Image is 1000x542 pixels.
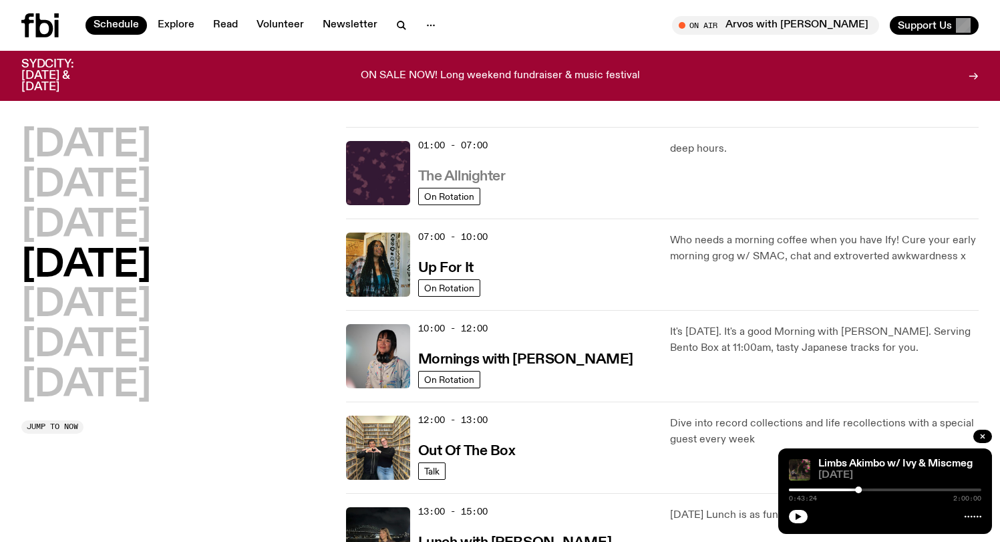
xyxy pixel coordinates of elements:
p: It's [DATE]. It's a good Morning with [PERSON_NAME]. Serving Bento Box at 11:00am, tasty Japanese... [670,324,979,356]
button: [DATE] [21,327,151,364]
button: [DATE] [21,287,151,324]
p: ON SALE NOW! Long weekend fundraiser & music festival [361,70,640,82]
a: Limbs Akimbo w/ Ivy & Miscmeg [818,458,973,469]
span: On Rotation [424,374,474,384]
button: On AirArvos with [PERSON_NAME] [672,16,879,35]
img: Jackson sits at an outdoor table, legs crossed and gazing at a black and brown dog also sitting a... [789,459,810,481]
a: Explore [150,16,202,35]
h3: Out Of The Box [418,444,516,458]
button: Jump to now [21,420,84,434]
p: [DATE] Lunch is as fun as you are [670,507,979,523]
a: Talk [418,462,446,480]
img: Matt and Kate stand in the music library and make a heart shape with one hand each. [346,416,410,480]
span: On Rotation [424,191,474,201]
button: [DATE] [21,247,151,285]
span: [DATE] [818,470,981,481]
button: Support Us [890,16,979,35]
h3: SYDCITY: [DATE] & [DATE] [21,59,107,93]
span: 01:00 - 07:00 [418,139,488,152]
span: Talk [424,466,440,476]
a: Schedule [86,16,147,35]
span: Support Us [898,19,952,31]
span: 07:00 - 10:00 [418,231,488,243]
a: Out Of The Box [418,442,516,458]
span: 12:00 - 13:00 [418,414,488,426]
a: On Rotation [418,371,480,388]
a: Mornings with [PERSON_NAME] [418,350,633,367]
a: Up For It [418,259,474,275]
h3: Up For It [418,261,474,275]
button: [DATE] [21,127,151,164]
a: On Rotation [418,188,480,205]
span: 10:00 - 12:00 [418,322,488,335]
p: Who needs a morning coffee when you have Ify! Cure your early morning grog w/ SMAC, chat and extr... [670,233,979,265]
span: On Rotation [424,283,474,293]
button: [DATE] [21,167,151,205]
span: 0:43:24 [789,495,817,502]
img: Kana Frazer is smiling at the camera with her head tilted slightly to her left. She wears big bla... [346,324,410,388]
span: 13:00 - 15:00 [418,505,488,518]
button: [DATE] [21,207,151,245]
h3: The Allnighter [418,170,506,184]
a: Read [205,16,246,35]
a: Newsletter [315,16,385,35]
a: The Allnighter [418,167,506,184]
img: Ify - a Brown Skin girl with black braided twists, looking up to the side with her tongue stickin... [346,233,410,297]
a: Volunteer [248,16,312,35]
a: On Rotation [418,279,480,297]
button: [DATE] [21,367,151,404]
p: deep hours. [670,141,979,157]
h3: Mornings with [PERSON_NAME] [418,353,633,367]
span: Jump to now [27,423,78,430]
p: Dive into record collections and life recollections with a special guest every week [670,416,979,448]
span: 2:00:00 [953,495,981,502]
